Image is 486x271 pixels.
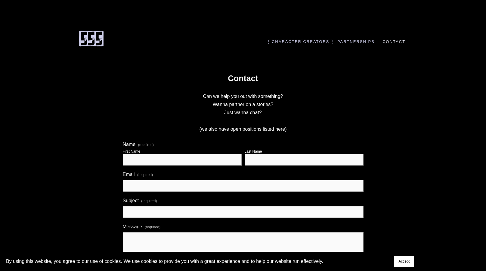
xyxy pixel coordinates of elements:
span: Email [123,172,135,177]
a: 555 Comic [78,33,105,42]
h1: Contact [123,73,364,84]
span: Message [123,224,142,230]
a: Partnerships [334,39,378,44]
a: Contact [379,39,409,44]
p: (we also have open positions listed here) [123,125,364,133]
span: (required) [145,223,160,231]
div: First Name [123,149,141,154]
div: Last Name [245,149,262,154]
span: Subject [123,198,139,203]
a: Character Creators [269,39,333,44]
p: By using this website, you agree to our use of cookies. We use cookies to provide you with a grea... [6,257,323,265]
span: (required) [137,171,153,179]
span: (required) [138,143,154,147]
span: (required) [141,197,157,205]
img: 555 Comic [78,30,105,47]
span: Name [123,142,136,147]
p: Can we help you out with something? Wanna partner on a stories? Just wanna chat? [123,92,364,117]
span: Accept [398,259,410,263]
button: Accept [394,256,414,267]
